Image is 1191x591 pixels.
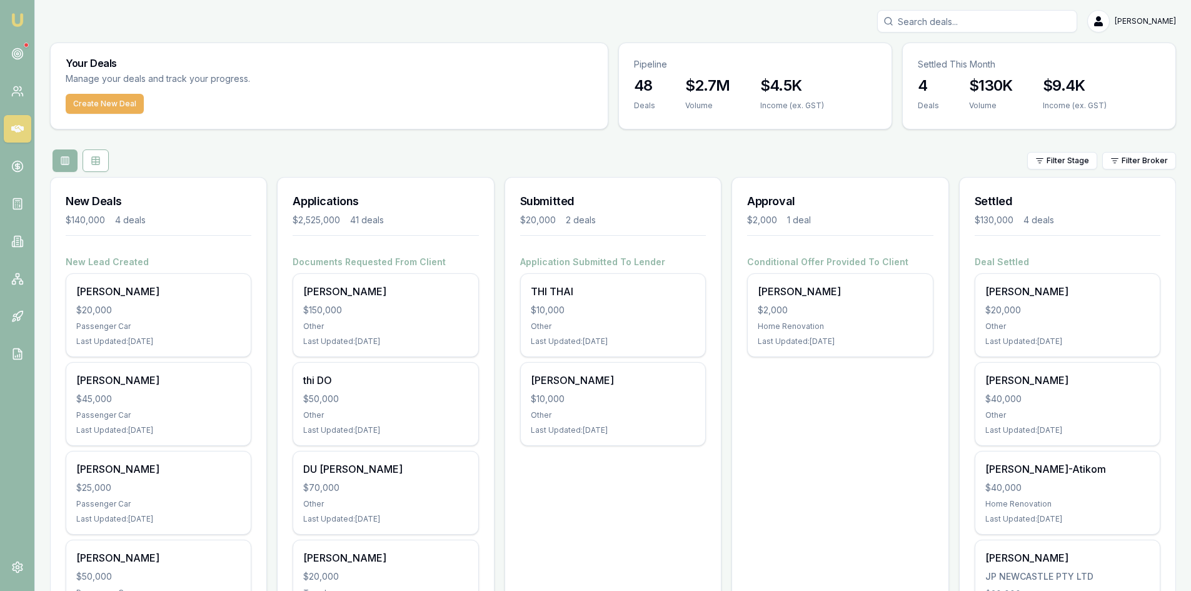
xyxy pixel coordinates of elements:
[985,514,1150,524] div: Last Updated: [DATE]
[985,425,1150,435] div: Last Updated: [DATE]
[76,550,241,565] div: [PERSON_NAME]
[76,304,241,316] div: $20,000
[918,58,1160,71] p: Settled This Month
[747,214,777,226] div: $2,000
[303,336,468,346] div: Last Updated: [DATE]
[1023,214,1054,226] div: 4 deals
[969,76,1013,96] h3: $130K
[985,393,1150,405] div: $40,000
[66,72,386,86] p: Manage your deals and track your progress.
[66,94,144,114] button: Create New Deal
[76,336,241,346] div: Last Updated: [DATE]
[918,101,939,111] div: Deals
[350,214,384,226] div: 41 deals
[76,462,241,477] div: [PERSON_NAME]
[975,193,1160,210] h3: Settled
[787,214,811,226] div: 1 deal
[303,499,468,509] div: Other
[76,425,241,435] div: Last Updated: [DATE]
[1043,101,1107,111] div: Income (ex. GST)
[303,373,468,388] div: thi DO
[985,410,1150,420] div: Other
[634,76,655,96] h3: 48
[520,256,706,268] h4: Application Submitted To Lender
[1115,16,1176,26] span: [PERSON_NAME]
[985,304,1150,316] div: $20,000
[303,321,468,331] div: Other
[76,410,241,420] div: Passenger Car
[531,410,695,420] div: Other
[969,101,1013,111] div: Volume
[303,482,468,494] div: $70,000
[747,193,933,210] h3: Approval
[531,425,695,435] div: Last Updated: [DATE]
[66,214,105,226] div: $140,000
[685,76,730,96] h3: $2.7M
[634,58,877,71] p: Pipeline
[877,10,1077,33] input: Search deals
[1102,152,1176,169] button: Filter Broker
[985,336,1150,346] div: Last Updated: [DATE]
[303,550,468,565] div: [PERSON_NAME]
[303,462,468,477] div: DU [PERSON_NAME]
[985,550,1150,565] div: [PERSON_NAME]
[66,193,251,210] h3: New Deals
[76,514,241,524] div: Last Updated: [DATE]
[760,76,824,96] h3: $4.5K
[758,321,922,331] div: Home Renovation
[303,284,468,299] div: [PERSON_NAME]
[985,570,1150,583] div: JP NEWCASTLE PTY LTD
[76,482,241,494] div: $25,000
[985,482,1150,494] div: $40,000
[918,76,939,96] h3: 4
[1122,156,1168,166] span: Filter Broker
[634,101,655,111] div: Deals
[758,284,922,299] div: [PERSON_NAME]
[303,570,468,583] div: $20,000
[115,214,146,226] div: 4 deals
[293,214,340,226] div: $2,525,000
[76,499,241,509] div: Passenger Car
[1047,156,1089,166] span: Filter Stage
[76,284,241,299] div: [PERSON_NAME]
[975,256,1160,268] h4: Deal Settled
[985,499,1150,509] div: Home Renovation
[531,373,695,388] div: [PERSON_NAME]
[531,336,695,346] div: Last Updated: [DATE]
[303,410,468,420] div: Other
[531,304,695,316] div: $10,000
[10,13,25,28] img: emu-icon-u.png
[76,393,241,405] div: $45,000
[758,336,922,346] div: Last Updated: [DATE]
[531,321,695,331] div: Other
[76,373,241,388] div: [PERSON_NAME]
[758,304,922,316] div: $2,000
[566,214,596,226] div: 2 deals
[531,284,695,299] div: THI THAI
[975,214,1013,226] div: $130,000
[303,304,468,316] div: $150,000
[520,214,556,226] div: $20,000
[303,425,468,435] div: Last Updated: [DATE]
[66,58,593,68] h3: Your Deals
[1043,76,1107,96] h3: $9.4K
[760,101,824,111] div: Income (ex. GST)
[66,256,251,268] h4: New Lead Created
[303,514,468,524] div: Last Updated: [DATE]
[985,462,1150,477] div: [PERSON_NAME]-Atikom
[985,373,1150,388] div: [PERSON_NAME]
[303,393,468,405] div: $50,000
[747,256,933,268] h4: Conditional Offer Provided To Client
[293,256,478,268] h4: Documents Requested From Client
[76,570,241,583] div: $50,000
[76,321,241,331] div: Passenger Car
[985,284,1150,299] div: [PERSON_NAME]
[293,193,478,210] h3: Applications
[531,393,695,405] div: $10,000
[1027,152,1097,169] button: Filter Stage
[985,321,1150,331] div: Other
[520,193,706,210] h3: Submitted
[685,101,730,111] div: Volume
